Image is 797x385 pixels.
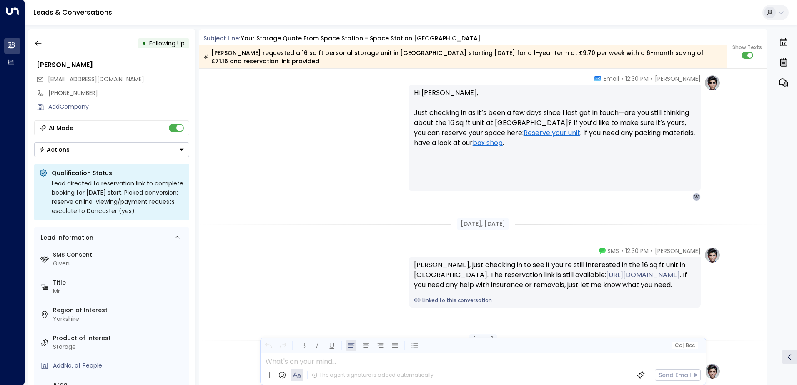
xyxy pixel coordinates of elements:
[683,342,684,348] span: |
[621,75,623,83] span: •
[621,247,623,255] span: •
[655,247,701,255] span: [PERSON_NAME]
[704,363,721,380] img: profile-logo.png
[473,138,503,148] a: box shop
[655,75,701,83] span: [PERSON_NAME]
[241,34,481,43] div: Your storage quote from Space Station - Space Station [GEOGRAPHIC_DATA]
[692,193,701,201] div: W
[607,247,619,255] span: SMS
[48,89,189,97] div: [PHONE_NUMBER]
[53,315,186,323] div: Yorkshire
[203,34,240,42] span: Subject Line:
[53,334,186,342] label: Product of Interest
[48,75,144,83] span: [EMAIL_ADDRESS][DOMAIN_NAME]
[414,260,696,290] div: [PERSON_NAME], just checking in to see if you’re still interested in the 16 sq ft unit in [GEOGRA...
[278,340,288,351] button: Redo
[469,334,497,346] div: [DATE]
[674,342,694,348] span: Cc Bcc
[53,250,186,259] label: SMS Consent
[37,60,189,70] div: [PERSON_NAME]
[53,259,186,268] div: Given
[203,49,722,65] div: [PERSON_NAME] requested a 16 sq ft personal storage unit in [GEOGRAPHIC_DATA] starting [DATE] for...
[48,102,189,111] div: AddCompany
[651,247,653,255] span: •
[149,39,185,47] span: Following Up
[732,44,762,51] span: Show Texts
[651,75,653,83] span: •
[414,88,696,158] p: Hi [PERSON_NAME], Just checking in as it’s been a few days since I last got in touch—are you stil...
[34,142,189,157] div: Button group with a nested menu
[671,342,698,350] button: Cc|Bcc
[53,342,186,351] div: Storage
[48,75,144,84] span: waynebroadley@yahoo.co.uk
[625,75,649,83] span: 12:30 PM
[53,361,186,370] div: AddNo. of People
[53,287,186,296] div: Mr
[524,128,580,138] a: Reserve your unit
[53,306,186,315] label: Region of Interest
[53,278,186,287] label: Title
[604,75,619,83] span: Email
[49,124,73,132] div: AI Mode
[52,179,184,215] div: Lead directed to reservation link to complete booking for [DATE] start. Picked conversion: reserv...
[52,169,184,177] p: Qualification Status
[38,233,93,242] div: Lead Information
[312,371,434,379] div: The agent signature is added automatically
[39,146,70,153] div: Actions
[142,36,146,51] div: •
[33,7,112,17] a: Leads & Conversations
[414,297,696,304] a: Linked to this conversation
[263,340,273,351] button: Undo
[704,75,721,91] img: profile-logo.png
[625,247,649,255] span: 12:30 PM
[457,218,509,230] div: [DATE], [DATE]
[34,142,189,157] button: Actions
[606,270,680,280] a: [URL][DOMAIN_NAME]
[704,247,721,263] img: profile-logo.png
